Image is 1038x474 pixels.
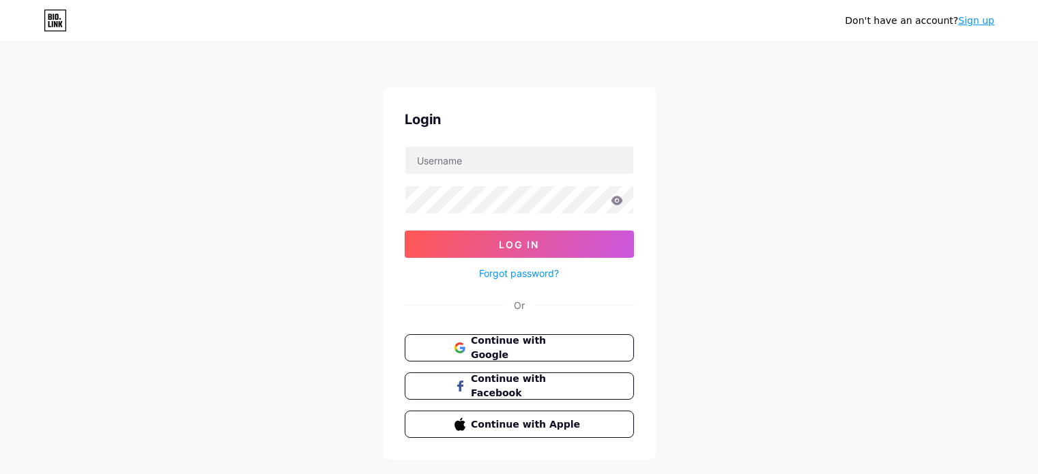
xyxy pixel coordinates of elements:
[471,372,583,400] span: Continue with Facebook
[471,417,583,432] span: Continue with Apple
[405,147,633,174] input: Username
[471,334,583,362] span: Continue with Google
[514,298,525,312] div: Or
[499,239,539,250] span: Log In
[405,334,634,361] button: Continue with Google
[405,372,634,400] button: Continue with Facebook
[845,14,994,28] div: Don't have an account?
[405,411,634,438] button: Continue with Apple
[405,109,634,130] div: Login
[405,231,634,258] button: Log In
[479,266,559,280] a: Forgot password?
[958,15,994,26] a: Sign up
